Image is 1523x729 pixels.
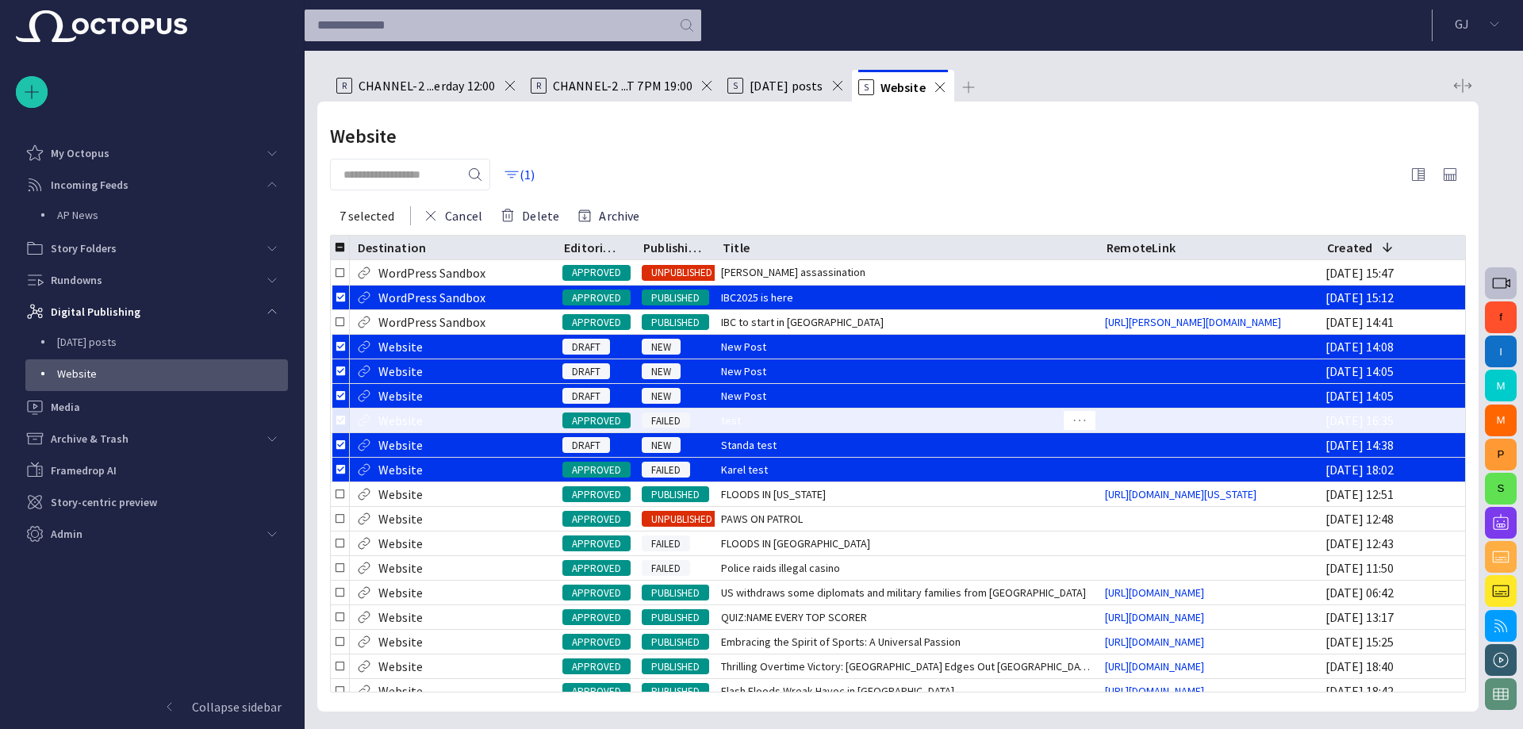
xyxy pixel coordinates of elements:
span: FLOODS IN TEXAX [721,535,870,551]
div: AP News [25,201,288,232]
div: 8/5 12:51 [1325,485,1394,503]
span: Flash Floods Wreak Havoc in Millstone [721,683,954,699]
span: DRAFT [562,389,610,405]
button: Cancel [417,201,488,230]
button: S [1485,473,1517,505]
span: PUBLISHED [642,610,709,626]
button: Archive [571,201,645,230]
p: Story Folders [51,240,117,256]
p: Website [378,362,423,381]
a: [URL][DOMAIN_NAME] [1099,609,1210,625]
img: Octopus News Room [16,10,187,42]
div: RCHANNEL-2 ...T 7PM 19:00 [524,70,722,102]
span: IBC to start in Amsterdam [721,314,884,330]
span: PUBLISHED [642,315,709,331]
a: [URL][DOMAIN_NAME] [1099,683,1210,699]
span: FAILED [642,536,690,552]
p: Website [378,534,423,553]
span: NEW [642,389,681,405]
span: APPROVED [562,512,631,528]
span: PUBLISHED [642,487,709,503]
div: RemoteLink [1107,240,1176,255]
span: DRAFT [562,364,610,380]
p: Framedrop AI [51,462,117,478]
span: IBC2025 is here [721,290,793,305]
div: 9/8 14:38 [1325,436,1394,454]
span: PUBLISHED [642,585,709,601]
span: CHANNEL-2 ...T 7PM 19:00 [553,78,693,94]
div: 9/11 14:05 [1325,363,1394,380]
div: 7/2 11:50 [1325,559,1394,577]
button: (1) [497,160,543,189]
div: Destination [358,240,426,255]
div: 5/15 13:17 [1325,608,1394,626]
p: G J [1455,14,1469,33]
span: APPROVED [562,561,631,577]
span: APPROVED [562,290,631,306]
p: R [336,78,352,94]
p: WordPress Sandbox [378,288,485,307]
div: 4/6 15:25 [1325,633,1394,650]
p: 7 selected [330,206,404,225]
span: APPROVED [562,265,631,281]
div: S[DATE] posts [721,70,851,102]
div: 9/8 16:35 [1325,412,1394,429]
div: 4/5 18:40 [1325,658,1394,675]
p: Digital Publishing [51,304,140,320]
div: 9/11 14:05 [1325,387,1394,405]
div: Story-centric preview [16,486,288,518]
p: Website [378,337,423,356]
p: WordPress Sandbox [378,313,485,332]
div: SWebsite [852,70,954,102]
span: APPROVED [562,585,631,601]
span: APPROVED [562,487,631,503]
div: Website [25,359,288,391]
p: S [727,78,743,94]
div: RCHANNEL-2 ...erday 12:00 [330,70,524,102]
p: Website [378,460,423,479]
p: Collapse sidebar [192,697,282,716]
p: Website [378,558,423,577]
button: Delete [494,201,565,230]
span: NEW [642,438,681,454]
span: APPROVED [562,462,631,478]
span: NEW [642,340,681,355]
button: Collapse sidebar [16,691,288,723]
p: Website [378,386,423,405]
a: [URL][PERSON_NAME][DOMAIN_NAME] [1099,290,1287,305]
div: 4/4 18:42 [1325,682,1394,700]
p: Website [378,608,423,627]
span: FAILED [642,561,690,577]
span: QUIZ:NAME EVERY TOP SCORER [721,609,867,625]
span: NEW [642,364,681,380]
p: WordPress Sandbox [378,263,485,282]
h2: Website [330,125,397,148]
p: Media [51,399,80,415]
p: Website [378,435,423,455]
p: Website [378,583,423,602]
span: US withdraws some diplomats and military families from Middl [721,585,1086,600]
span: PUBLISHED [642,635,709,650]
div: 9/11 15:12 [1325,289,1394,306]
span: [DATE] posts [750,78,823,94]
span: DRAFT [562,340,610,355]
p: Website [378,509,423,528]
span: UNPUBLISHED [642,265,722,281]
p: Website [378,632,423,651]
div: Title [723,240,750,255]
button: P [1485,439,1517,470]
p: S [858,79,874,95]
p: AP News [57,207,288,223]
p: Archive & Trash [51,431,129,447]
span: APPROVED [562,659,631,675]
span: APPROVED [562,610,631,626]
span: Charlie Kirk assassination [721,264,865,280]
div: 8/5 12:48 [1325,510,1394,528]
button: I [1485,336,1517,367]
div: Publishing status [643,240,702,255]
a: [URL][PERSON_NAME][DOMAIN_NAME] [1099,314,1287,330]
button: M [1485,405,1517,436]
div: [DATE] posts [25,328,288,359]
a: [URL][DOMAIN_NAME] [1099,658,1210,674]
p: R [531,78,547,94]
